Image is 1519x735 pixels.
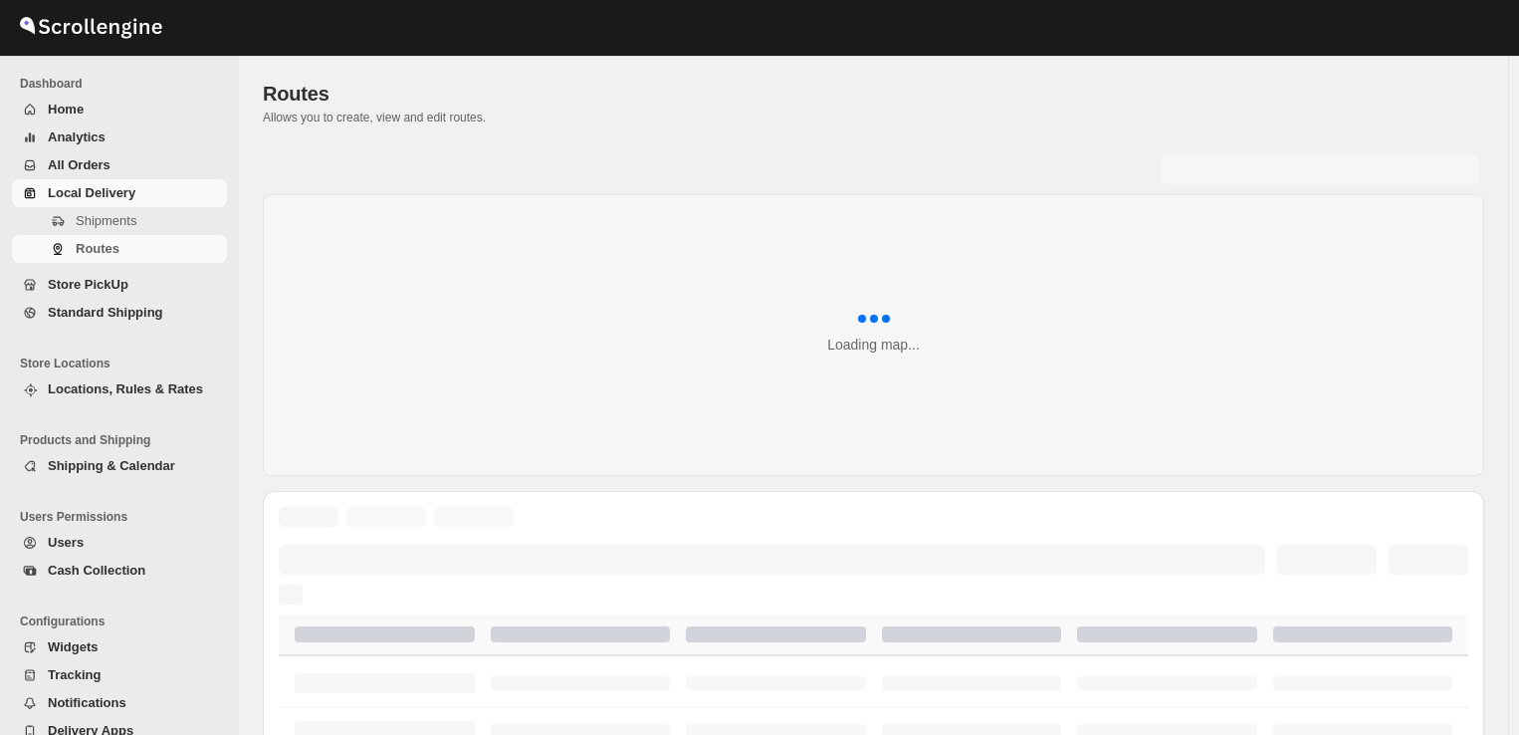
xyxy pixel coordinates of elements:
[48,102,84,117] span: Home
[12,661,227,689] button: Tracking
[827,335,920,355] div: Loading map...
[48,381,203,396] span: Locations, Rules & Rates
[12,375,227,403] button: Locations, Rules & Rates
[12,96,227,123] button: Home
[20,509,229,525] span: Users Permissions
[12,235,227,263] button: Routes
[12,452,227,480] button: Shipping & Calendar
[263,110,1484,125] p: Allows you to create, view and edit routes.
[48,695,126,710] span: Notifications
[76,213,136,228] span: Shipments
[48,639,98,654] span: Widgets
[20,432,229,448] span: Products and Shipping
[48,535,84,550] span: Users
[263,83,329,105] span: Routes
[20,76,229,92] span: Dashboard
[48,129,106,144] span: Analytics
[20,613,229,629] span: Configurations
[48,667,101,682] span: Tracking
[12,151,227,179] button: All Orders
[48,277,128,292] span: Store PickUp
[12,557,227,585] button: Cash Collection
[48,563,145,578] span: Cash Collection
[48,157,110,172] span: All Orders
[20,356,229,371] span: Store Locations
[12,689,227,717] button: Notifications
[48,305,163,320] span: Standard Shipping
[12,207,227,235] button: Shipments
[12,633,227,661] button: Widgets
[76,241,119,256] span: Routes
[48,185,135,200] span: Local Delivery
[12,123,227,151] button: Analytics
[12,529,227,557] button: Users
[48,458,175,473] span: Shipping & Calendar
